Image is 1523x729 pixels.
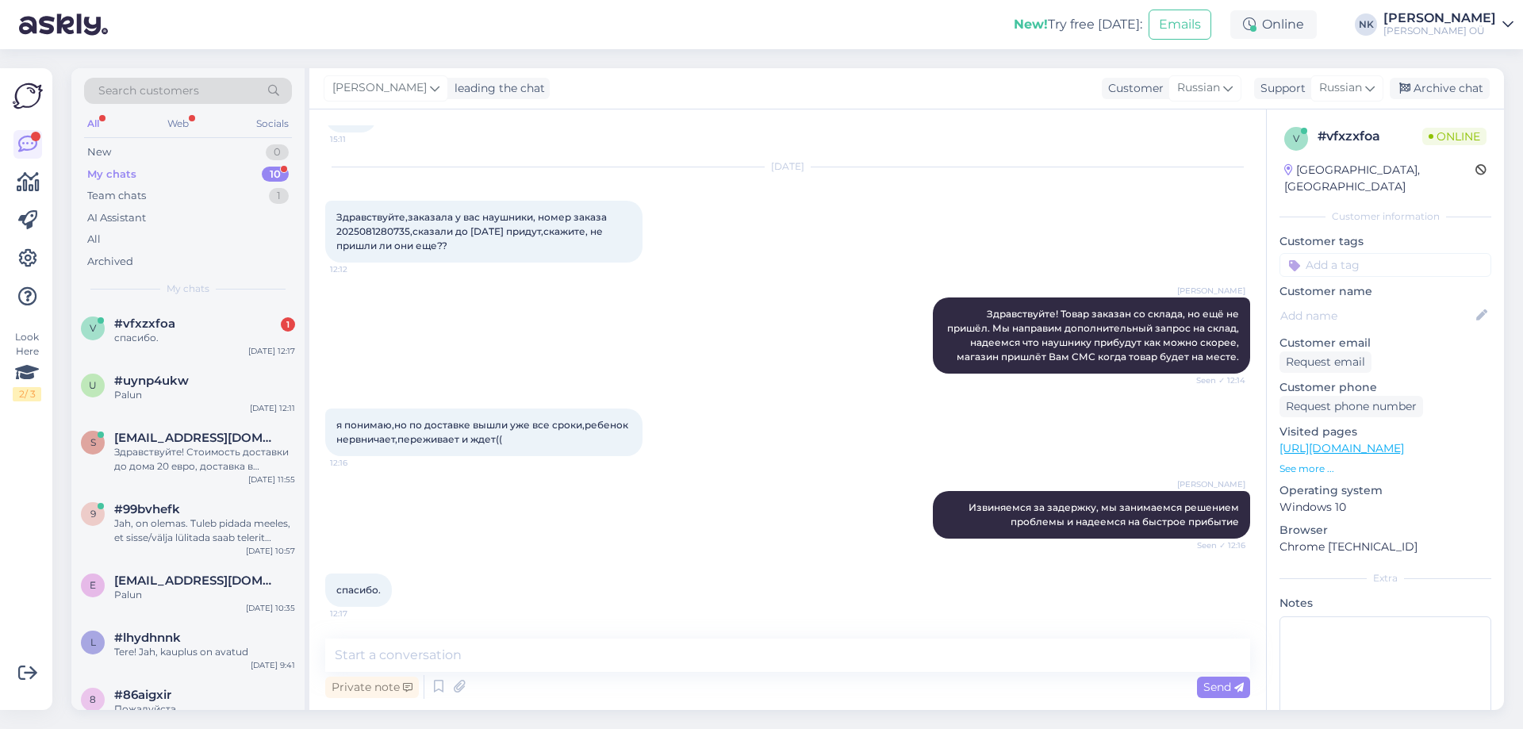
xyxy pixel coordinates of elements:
[253,113,292,134] div: Socials
[1279,522,1491,539] p: Browser
[325,677,419,698] div: Private note
[336,419,631,445] span: я понимаю,но по доставке вышли уже все сроки,ребенок нервничает,переживает и ждет((
[1355,13,1377,36] div: NK
[84,113,102,134] div: All
[1254,80,1306,97] div: Support
[90,636,96,648] span: l
[1284,162,1475,195] div: [GEOGRAPHIC_DATA], [GEOGRAPHIC_DATA]
[1422,128,1487,145] span: Online
[336,584,381,596] span: спасибо.
[87,210,146,226] div: AI Assistant
[448,80,545,97] div: leading the chat
[114,631,181,645] span: #lhydhnnk
[1279,499,1491,516] p: Windows 10
[90,693,96,705] span: 8
[90,579,96,591] span: e
[969,501,1241,528] span: Извиняемся за задержку, мы занимаемся решением проблемы и надеемся на быстрое прибытие
[164,113,192,134] div: Web
[87,232,101,247] div: All
[1279,396,1423,417] div: Request phone number
[330,263,389,275] span: 12:12
[1177,478,1245,490] span: [PERSON_NAME]
[1230,10,1317,39] div: Online
[1279,209,1491,224] div: Customer information
[87,144,111,160] div: New
[87,254,133,270] div: Archived
[114,374,189,388] span: #uynp4ukw
[1279,424,1491,440] p: Visited pages
[1279,253,1491,277] input: Add a tag
[1293,132,1299,144] span: v
[1014,15,1142,34] div: Try free [DATE]:
[1279,441,1404,455] a: [URL][DOMAIN_NAME]
[114,574,279,588] span: elto29@outlook.com
[87,167,136,182] div: My chats
[1279,595,1491,612] p: Notes
[1390,78,1490,99] div: Archive chat
[269,188,289,204] div: 1
[325,159,1250,174] div: [DATE]
[947,308,1241,363] span: Здравствуйте! Товар заказан со склада, но ещё не пришёл. Мы направим дополнительный запрос на скл...
[246,545,295,557] div: [DATE] 10:57
[1280,307,1473,324] input: Add name
[262,167,289,182] div: 10
[114,388,295,402] div: Palun
[1177,79,1220,97] span: Russian
[248,474,295,485] div: [DATE] 11:55
[13,330,41,401] div: Look Here
[90,322,96,334] span: v
[248,345,295,357] div: [DATE] 12:17
[114,431,279,445] span: solncevan@mail.ru
[114,502,180,516] span: #99bvhefk
[13,387,41,401] div: 2 / 3
[1319,79,1362,97] span: Russian
[330,457,389,469] span: 12:16
[336,211,609,251] span: Здравствуйте,заказала у вас наушники, номер заказа 2025081280735,сказали до [DATE] придут,скажите...
[114,516,295,545] div: Jah, on olemas. Tuleb pidada meeles, et sisse/välja lülitada saab telerit ooterežiimis (Sleep) , ...
[332,79,427,97] span: [PERSON_NAME]
[266,144,289,160] div: 0
[1203,680,1244,694] span: Send
[90,436,96,448] span: s
[1279,482,1491,499] p: Operating system
[1102,80,1164,97] div: Customer
[1279,335,1491,351] p: Customer email
[114,317,175,331] span: #vfxzxfoa
[114,331,295,345] div: спасибо.
[1186,539,1245,551] span: Seen ✓ 12:16
[1318,127,1422,146] div: # vfxzxfoa
[1279,233,1491,250] p: Customer tags
[1279,283,1491,300] p: Customer name
[246,602,295,614] div: [DATE] 10:35
[114,588,295,602] div: Palun
[281,317,295,332] div: 1
[330,608,389,620] span: 12:17
[114,445,295,474] div: Здравствуйте! Стоимость доставки до дома 20 евро, доставка в квартиру и вывоз старой техники к со...
[13,81,43,111] img: Askly Logo
[1279,351,1371,373] div: Request email
[167,282,209,296] span: My chats
[87,188,146,204] div: Team chats
[1177,285,1245,297] span: [PERSON_NAME]
[98,82,199,99] span: Search customers
[250,402,295,414] div: [DATE] 12:11
[114,645,295,659] div: Tere! Jah, kauplus on avatud
[114,688,171,702] span: #86aigxir
[1014,17,1048,32] b: New!
[114,702,295,716] div: Пожалуйста
[1186,374,1245,386] span: Seen ✓ 12:14
[1383,12,1513,37] a: [PERSON_NAME][PERSON_NAME] OÜ
[251,659,295,671] div: [DATE] 9:41
[1383,25,1496,37] div: [PERSON_NAME] OÜ
[1149,10,1211,40] button: Emails
[1279,379,1491,396] p: Customer phone
[1383,12,1496,25] div: [PERSON_NAME]
[1279,571,1491,585] div: Extra
[89,379,97,391] span: u
[1279,539,1491,555] p: Chrome [TECHNICAL_ID]
[90,508,96,520] span: 9
[1279,462,1491,476] p: See more ...
[330,133,389,145] span: 15:11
